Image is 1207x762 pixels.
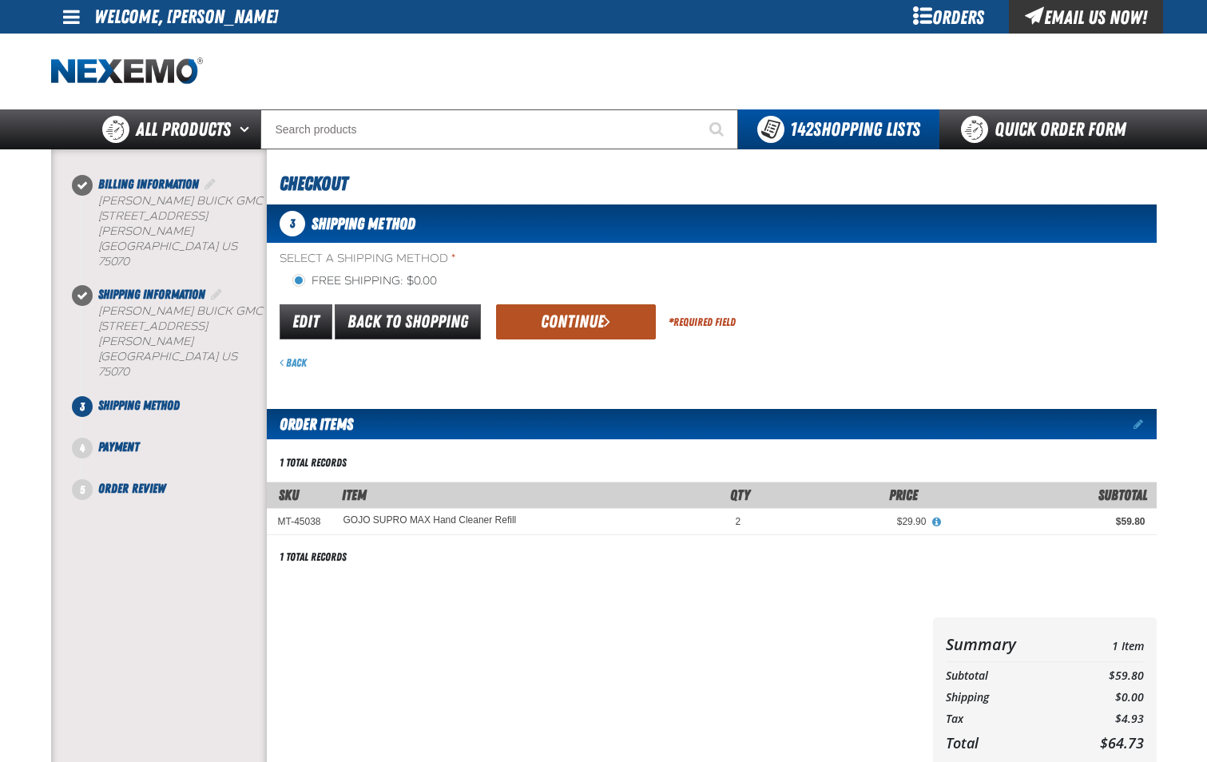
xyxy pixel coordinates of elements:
span: Checkout [280,173,347,195]
input: Search [260,109,738,149]
span: [STREET_ADDRESS] [98,209,208,223]
a: Back to Shopping [335,304,481,339]
span: [PERSON_NAME] [98,224,193,238]
a: Edit [280,304,332,339]
li: Order Review. Step 5 of 5. Not Completed [82,479,267,498]
bdo: 75070 [98,255,129,268]
a: Home [51,58,203,85]
bdo: 75070 [98,365,129,379]
span: Shipping Information [98,287,205,302]
span: US [221,350,237,363]
th: Shipping [946,687,1068,708]
a: SKU [279,486,299,503]
span: Billing Information [98,177,199,192]
h2: Order Items [267,409,353,439]
span: Price [889,486,918,503]
li: Shipping Information. Step 2 of 5. Completed [82,285,267,395]
span: Subtotal [1098,486,1147,503]
td: 1 Item [1067,630,1143,658]
span: Item [342,486,367,503]
span: $64.73 [1100,733,1144,752]
span: 3 [280,211,305,236]
button: Continue [496,304,656,339]
td: $59.80 [1067,665,1143,687]
span: [GEOGRAPHIC_DATA] [98,240,218,253]
img: Nexemo logo [51,58,203,85]
td: $0.00 [1067,687,1143,708]
li: Payment. Step 4 of 5. Not Completed [82,438,267,479]
span: Payment [98,439,139,454]
span: [PERSON_NAME] [98,335,193,348]
a: Edit Billing Information [202,177,218,192]
a: GOJO SUPRO MAX Hand Cleaner Refill [343,515,517,526]
nav: Checkout steps. Current step is Shipping Method. Step 3 of 5 [70,175,267,498]
button: Open All Products pages [234,109,260,149]
span: Order Review [98,481,165,496]
td: $4.93 [1067,708,1143,730]
div: Required Field [669,315,736,330]
span: US [221,240,237,253]
div: 1 total records [280,455,347,470]
th: Summary [946,630,1068,658]
div: $59.80 [948,515,1145,528]
strong: 142 [790,118,813,141]
th: Total [946,730,1068,756]
div: 1 total records [280,550,347,565]
a: Edit Shipping Information [208,287,224,302]
button: Start Searching [698,109,738,149]
a: Edit items [1134,419,1157,430]
button: View All Prices for GOJO SUPRO MAX Hand Cleaner Refill [926,515,947,530]
span: [GEOGRAPHIC_DATA] [98,350,218,363]
div: $29.90 [763,515,926,528]
span: All Products [136,115,231,144]
th: Subtotal [946,665,1068,687]
span: Shipping Method [98,398,180,413]
span: 4 [72,438,93,458]
li: Shipping Method. Step 3 of 5. Not Completed [82,396,267,438]
span: Select a Shipping Method [280,252,1157,267]
a: Back [280,356,307,369]
li: Billing Information. Step 1 of 5. Completed [82,175,267,285]
label: Free Shipping: $0.00 [292,274,437,289]
span: 3 [72,396,93,417]
button: You have 142 Shopping Lists. Open to view details [738,109,939,149]
span: 2 [736,516,741,527]
span: Qty [730,486,750,503]
span: 5 [72,479,93,500]
span: [STREET_ADDRESS] [98,319,208,333]
a: Quick Order Form [939,109,1156,149]
td: MT-45038 [267,508,332,534]
span: Shipping Method [312,214,415,233]
span: [PERSON_NAME] Buick GMC [98,304,263,318]
span: Shopping Lists [790,118,920,141]
span: [PERSON_NAME] Buick GMC [98,194,263,208]
th: Tax [946,708,1068,730]
input: Free Shipping: $0.00 [292,274,305,287]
